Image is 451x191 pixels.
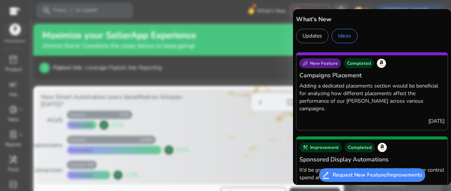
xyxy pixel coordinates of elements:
[299,71,445,80] h5: Campaigns Placement
[302,60,308,66] span: celebration
[347,60,371,66] span: Completed
[302,144,308,150] span: construction
[332,29,358,43] div: Ideas
[322,171,330,179] span: border_color
[296,15,448,24] h5: What's New
[310,144,339,150] span: Improvement
[310,60,338,66] span: New Feature
[333,171,422,179] span: Request New Feature/Improvements
[348,144,372,150] span: Completed
[296,29,329,43] div: Updates
[378,143,387,152] img: Amazon
[299,117,445,125] p: [DATE]
[299,166,445,182] p: It’d be great to have budget-level dayparting to better control spend and performance throughout ...
[299,82,445,113] p: Adding a dedicated placements section would be beneficial for analyzing how different placements ...
[377,59,386,68] img: Amazon
[299,155,445,164] h5: Sponsored Display Automations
